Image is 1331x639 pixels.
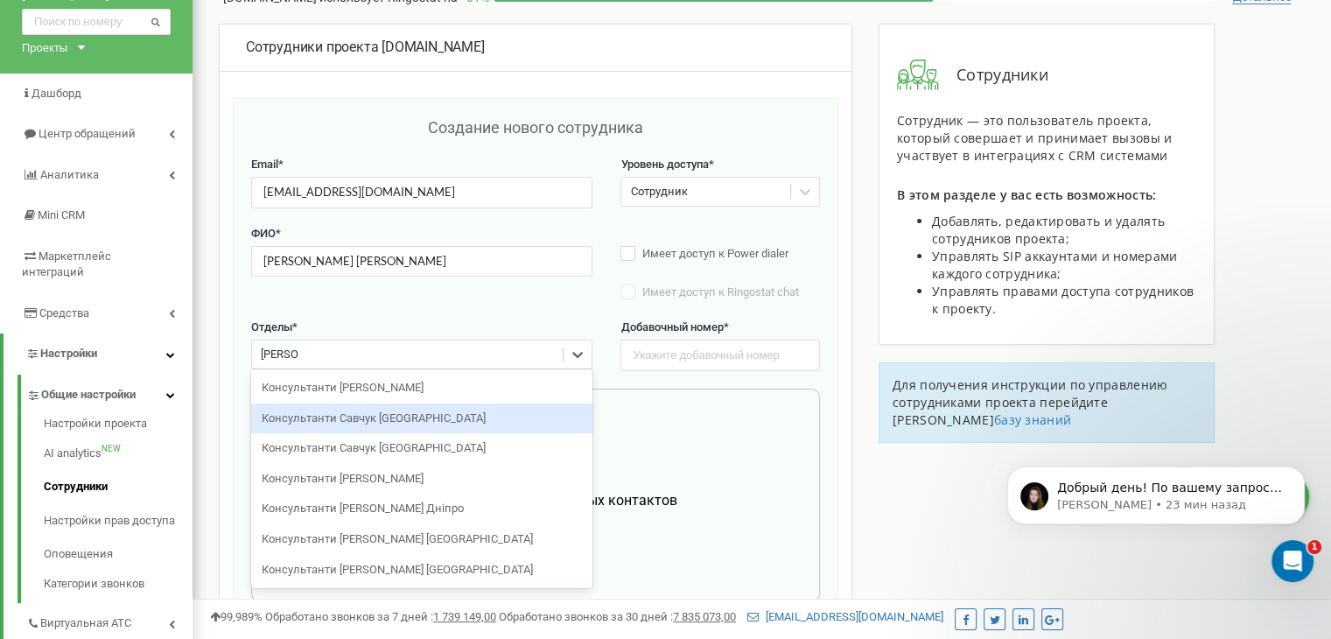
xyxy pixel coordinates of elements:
div: Консультанти [PERSON_NAME] [251,373,592,404]
div: Консультанти [PERSON_NAME] [GEOGRAPHIC_DATA] [251,524,592,555]
input: Поиск по номеру [22,9,171,35]
span: Добавлять, редактировать и удалять сотрудников проекта; [932,213,1165,247]
iframe: Intercom notifications сообщение [981,430,1331,592]
span: Отделы [251,320,292,334]
span: Обработано звонков за 30 дней : [499,610,736,623]
span: Сотрудники [939,64,1048,87]
span: Создание нового сотрудника [428,118,643,137]
a: Оповещения [44,537,193,572]
div: [DOMAIN_NAME] [246,38,825,58]
span: 1 [1307,540,1321,554]
span: Аналитика [40,168,99,181]
a: Общие настройки [26,375,193,411]
u: 7 835 073,00 [673,610,736,623]
span: Имеет доступ к Ringostat chat [642,285,799,298]
iframe: Intercom live chat [1271,540,1313,582]
span: Общие настройки [41,387,136,404]
a: AI analyticsNEW [44,437,193,471]
span: Mini CRM [38,208,85,221]
span: Обработано звонков за 7 дней : [265,610,496,623]
span: Настройки [40,347,97,360]
div: Проекты [22,39,67,56]
a: Виртуальная АТС [26,603,193,639]
div: Консультанти [PERSON_NAME] Дніпро [251,494,592,524]
span: Сотрудники проекта [246,39,378,55]
span: В этом разделе у вас есть возможность: [897,186,1156,203]
span: Управлять SIP аккаунтами и номерами каждого сотрудника; [932,248,1178,282]
span: Добавочный номер [620,320,723,334]
a: [EMAIL_ADDRESS][DOMAIN_NAME] [747,610,943,623]
span: Имеет доступ к Power dialer [642,247,788,260]
span: ФИО [251,227,276,240]
div: Консультанти [PERSON_NAME] [251,464,592,495]
a: Настройки проекта [44,416,193,437]
a: Настройки прав доступа [44,504,193,538]
span: Виртуальная АТС [40,615,131,632]
div: Консультанти [PERSON_NAME] [GEOGRAPHIC_DATA] [251,555,592,586]
span: Дашборд [32,87,81,100]
div: Консультанти Савчук [GEOGRAPHIC_DATA] [251,404,592,434]
span: 99,989% [210,610,263,623]
input: Введите Email [251,177,592,207]
span: Маркетплейс интеграций [22,249,111,279]
div: Сотрудник [630,184,687,200]
u: 1 739 149,00 [433,610,496,623]
span: Для получения инструкции по управлению сотрудниками проекта перейдите [PERSON_NAME] [893,376,1167,428]
input: Укажите добавочный номер [620,340,819,370]
a: Сотрудники [44,470,193,504]
div: Консультанти Савчук [GEOGRAPHIC_DATA] [251,433,592,464]
input: Введите ФИО [251,246,592,277]
span: Управлять правами доступа сотрудников к проекту. [932,283,1194,317]
span: Центр обращений [39,127,136,140]
span: Сотрудник — это пользователь проекта, который совершает и принимает вызовы и участвует в интеграц... [897,112,1172,164]
a: базу знаний [994,411,1071,428]
span: Средства [39,306,89,319]
a: Категории звонков [44,572,193,593]
a: Настройки [4,334,193,375]
span: Уровень доступа [620,158,708,171]
span: Email [251,158,278,171]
